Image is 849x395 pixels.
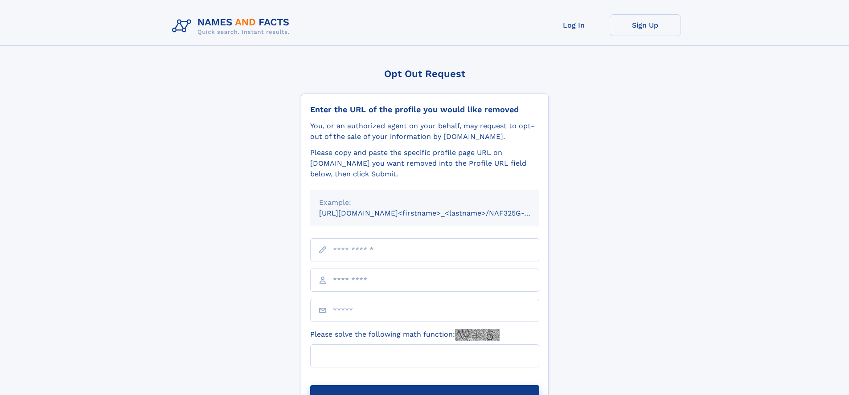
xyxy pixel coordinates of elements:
[610,14,681,36] a: Sign Up
[319,197,530,208] div: Example:
[538,14,610,36] a: Log In
[310,121,539,142] div: You, or an authorized agent on your behalf, may request to opt-out of the sale of your informatio...
[319,209,556,217] small: [URL][DOMAIN_NAME]<firstname>_<lastname>/NAF325G-xxxxxxxx
[301,68,549,79] div: Opt Out Request
[310,147,539,179] div: Please copy and paste the specific profile page URL on [DOMAIN_NAME] you want removed into the Pr...
[168,14,297,38] img: Logo Names and Facts
[310,329,500,341] label: Please solve the following math function:
[310,105,539,114] div: Enter the URL of the profile you would like removed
